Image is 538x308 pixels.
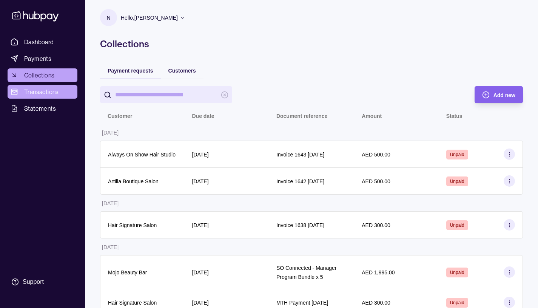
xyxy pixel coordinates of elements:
span: Transactions [24,87,59,96]
p: [DATE] [102,200,119,206]
p: Amount [362,113,382,119]
p: [DATE] [192,300,208,306]
span: Payments [24,54,51,63]
p: Hair Signature Salon [108,300,157,306]
p: Invoice 1642 [DATE] [276,178,324,184]
a: Support [8,274,77,290]
p: Hair Signature Salon [108,222,157,228]
p: [DATE] [192,178,208,184]
p: N [106,14,110,22]
span: Customers [168,68,196,74]
span: Dashboard [24,37,54,46]
p: [DATE] [192,222,208,228]
p: SO Connected - Manager Program Bundle x 5 [276,265,337,280]
div: Support [23,278,44,286]
a: Collections [8,68,77,82]
p: AED 1,995.00 [362,269,395,275]
p: AED 500.00 [362,152,390,158]
p: AED 300.00 [362,300,390,306]
p: MTH Payment [DATE] [276,300,328,306]
button: Add new [475,86,523,103]
p: Invoice 1638 [DATE] [276,222,324,228]
span: Add new [493,92,515,98]
a: Dashboard [8,35,77,49]
p: Mojo Beauty Bar [108,269,147,275]
p: [DATE] [102,244,119,250]
span: Unpaid [450,270,464,275]
span: Collections [24,71,54,80]
p: Invoice 1643 [DATE] [276,152,324,158]
p: Document reference [276,113,327,119]
p: [DATE] [192,269,208,275]
a: Statements [8,102,77,115]
p: Customer [108,113,132,119]
span: Unpaid [450,300,464,305]
p: Due date [192,113,214,119]
p: AED 300.00 [362,222,390,228]
p: Status [446,113,462,119]
h1: Collections [100,38,523,50]
input: search [115,86,217,103]
a: Payments [8,52,77,65]
p: Artilla Boutique Salon [108,178,159,184]
p: [DATE] [192,152,208,158]
span: Unpaid [450,223,464,228]
p: Hello, [PERSON_NAME] [121,14,178,22]
span: Statements [24,104,56,113]
p: Always On Show Hair Studio [108,152,176,158]
span: Payment requests [108,68,153,74]
a: Transactions [8,85,77,99]
p: [DATE] [102,130,119,136]
span: Unpaid [450,179,464,184]
p: AED 500.00 [362,178,390,184]
span: Unpaid [450,152,464,157]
